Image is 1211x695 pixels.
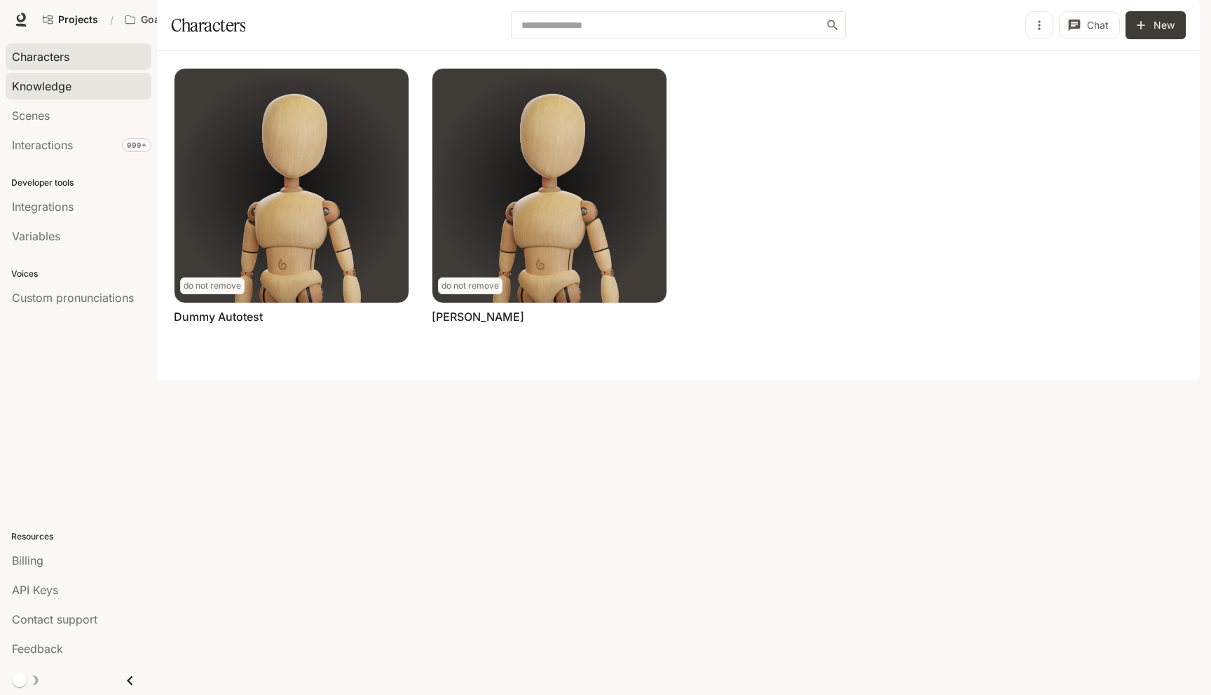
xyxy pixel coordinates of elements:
[432,69,666,303] img: Guy Montag
[119,6,241,34] button: All workspaces
[1059,11,1120,39] button: Chat
[432,309,524,324] a: [PERSON_NAME]
[174,309,263,324] a: Dummy Autotest
[175,69,409,303] img: Dummy Autotest
[104,13,119,27] div: /
[141,14,219,26] p: Goals v3 autotests
[1126,11,1186,39] button: New
[58,14,98,26] span: Projects
[36,6,104,34] a: Go to projects
[171,11,245,39] h1: Characters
